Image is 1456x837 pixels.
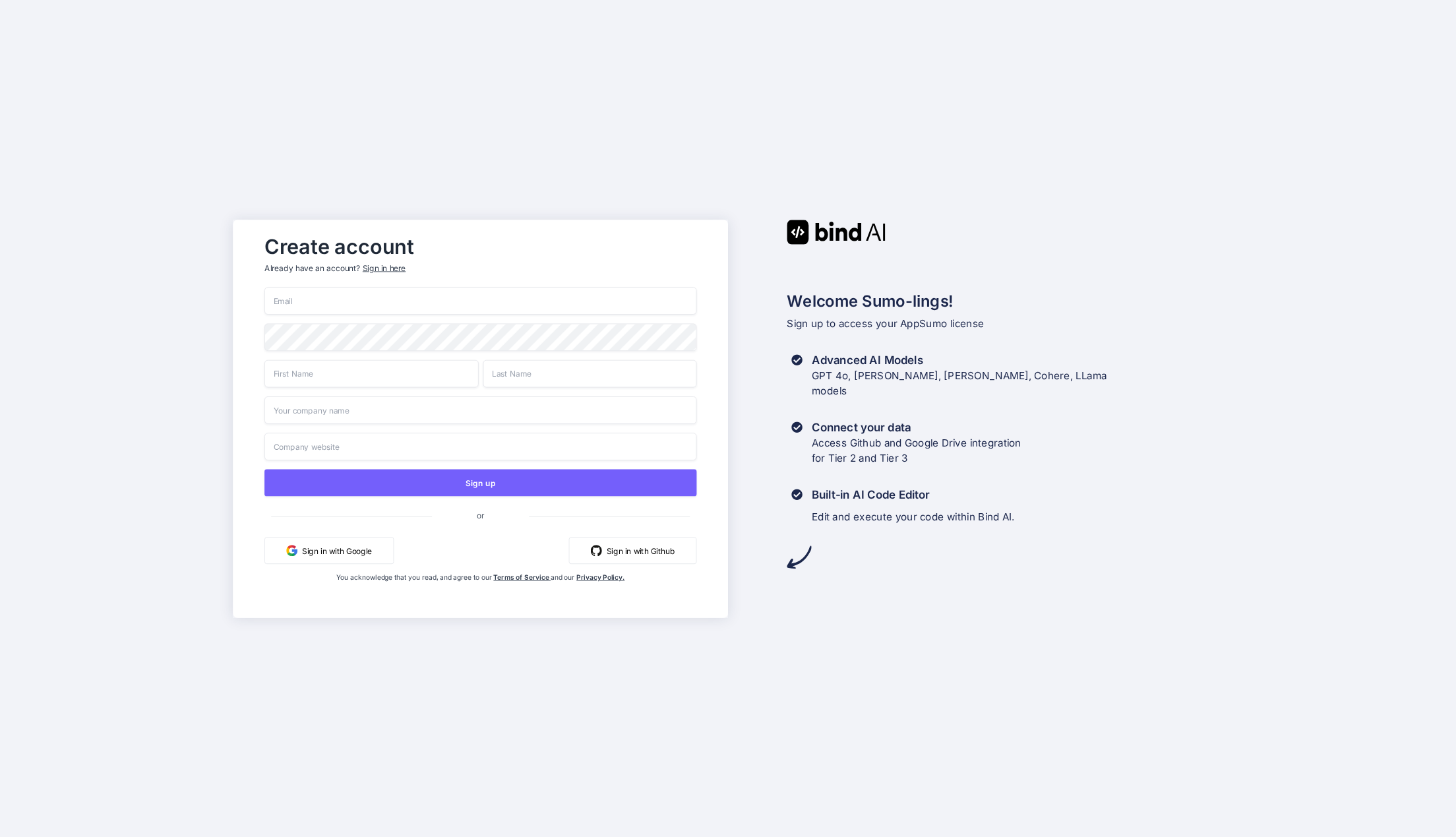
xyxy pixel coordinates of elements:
p: Edit and execute your code within Bind AI. [812,509,1015,524]
p: Access Github and Google Drive integration for Tier 2 and Tier 3 [812,435,1021,466]
a: Privacy Policy. [576,573,624,581]
h2: Create account [264,237,697,255]
button: Sign in with Github [569,537,697,564]
input: First Name [264,359,478,387]
img: github [591,545,602,556]
h3: Connect your data [812,419,1021,435]
img: Bind AI logo [787,220,886,244]
p: GPT 4o, [PERSON_NAME], [PERSON_NAME], Cohere, LLama models [812,367,1107,399]
a: Terms of Service [493,573,551,581]
div: Sign in here [363,262,406,273]
h3: Built-in AI Code Editor [812,486,1015,502]
button: Sign in with Google [264,537,394,564]
p: Sign up to access your AppSumo license [787,316,1223,332]
input: Your company name [264,396,697,424]
button: Sign up [264,469,697,496]
input: Company website [264,433,697,460]
p: Already have an account? [264,262,697,273]
div: You acknowledge that you read, and agree to our and our [336,573,624,608]
img: arrow [787,545,811,569]
input: Email [264,287,697,315]
h2: Welcome Sumo-lings! [787,289,1223,313]
span: or [432,501,529,529]
h3: Advanced AI Models [812,352,1107,367]
input: Last Name [483,359,696,387]
img: google [286,545,297,556]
